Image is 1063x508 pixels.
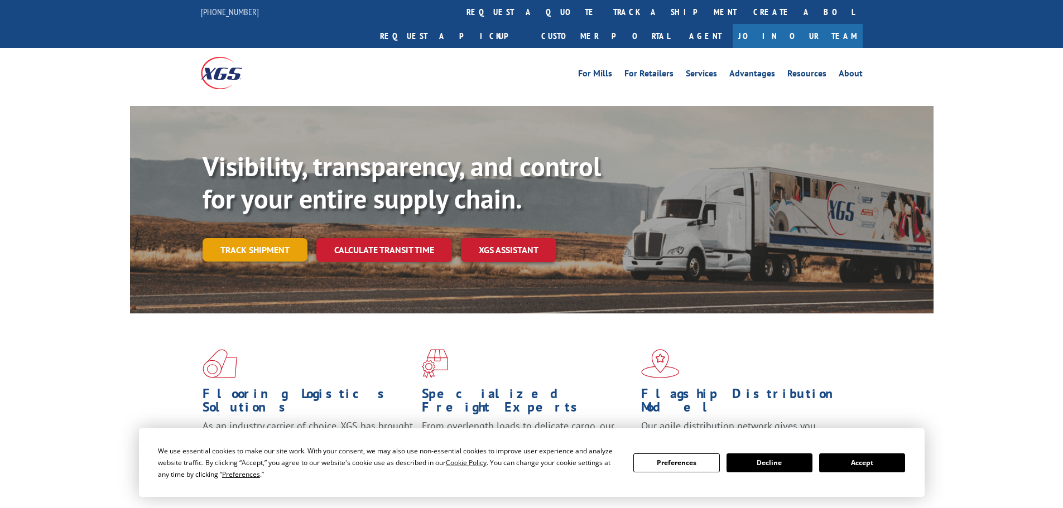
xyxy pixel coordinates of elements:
[203,238,307,262] a: Track shipment
[139,428,925,497] div: Cookie Consent Prompt
[633,453,719,472] button: Preferences
[624,69,674,81] a: For Retailers
[819,453,905,472] button: Accept
[203,419,413,459] span: As an industry carrier of choice, XGS has brought innovation and dedication to flooring logistics...
[641,349,680,378] img: xgs-icon-flagship-distribution-model-red
[727,453,812,472] button: Decline
[201,6,259,17] a: [PHONE_NUMBER]
[578,69,612,81] a: For Mills
[372,24,533,48] a: Request a pickup
[422,349,448,378] img: xgs-icon-focused-on-flooring-red
[422,419,633,469] p: From overlength loads to delicate cargo, our experienced staff knows the best way to move your fr...
[533,24,678,48] a: Customer Portal
[729,69,775,81] a: Advantages
[422,387,633,419] h1: Specialized Freight Experts
[203,149,601,216] b: Visibility, transparency, and control for your entire supply chain.
[461,238,556,262] a: XGS ASSISTANT
[641,387,852,419] h1: Flagship Distribution Model
[222,470,260,479] span: Preferences
[839,69,863,81] a: About
[446,458,487,467] span: Cookie Policy
[641,419,846,446] span: Our agile distribution network gives you nationwide inventory management on demand.
[678,24,733,48] a: Agent
[787,69,826,81] a: Resources
[158,445,620,480] div: We use essential cookies to make our site work. With your consent, we may also use non-essential ...
[203,387,413,419] h1: Flooring Logistics Solutions
[203,349,237,378] img: xgs-icon-total-supply-chain-intelligence-red
[733,24,863,48] a: Join Our Team
[316,238,452,262] a: Calculate transit time
[686,69,717,81] a: Services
